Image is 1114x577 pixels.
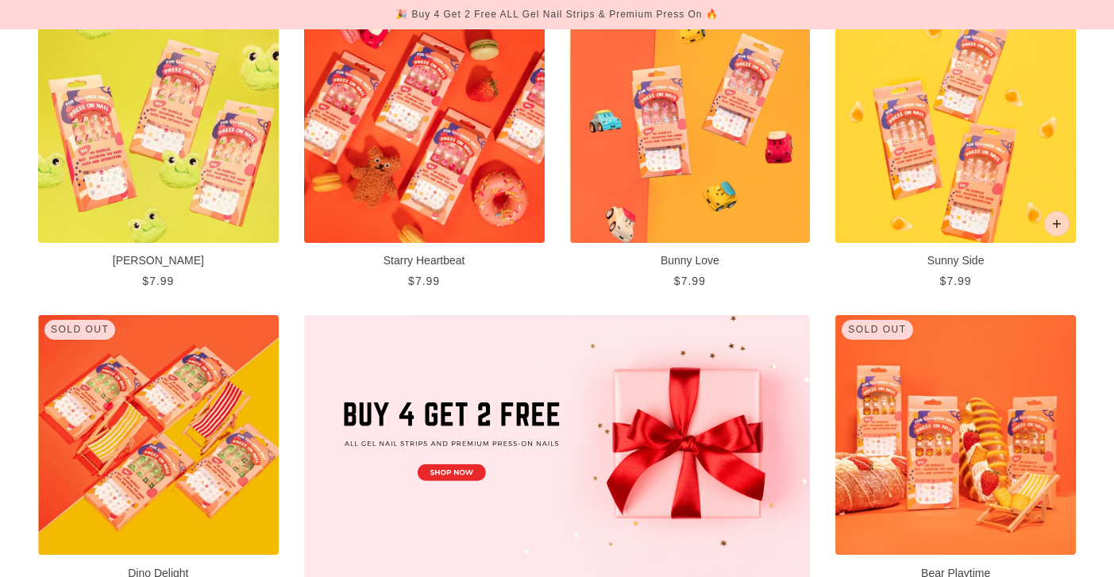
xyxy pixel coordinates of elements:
a: Starry Heartbeat [304,2,545,290]
span: $7.99 [674,275,706,287]
p: Sunny Side [835,252,1076,269]
p: [PERSON_NAME] [38,252,279,269]
p: Starry Heartbeat [304,252,545,269]
p: Bunny Love [570,252,811,269]
span: $7.99 [408,275,440,287]
a: Hoppy Bloom [38,2,279,290]
div: Sold out [44,320,115,340]
div: Sold out [842,320,912,340]
a: Sunny Side [835,2,1076,290]
div: 🎉 Buy 4 Get 2 Free ALL Gel Nail Strips & Premium Press On 🔥 [395,6,719,23]
a: Bunny Love [570,2,811,290]
span: $7.99 [940,275,972,287]
span: $7.99 [142,275,174,287]
button: Add to cart [1044,211,1070,237]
